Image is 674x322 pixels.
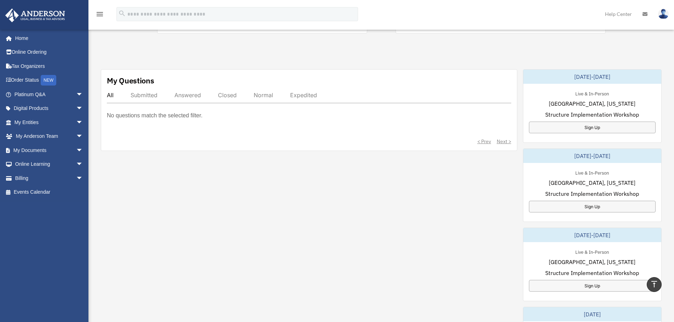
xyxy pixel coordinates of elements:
[76,101,90,116] span: arrow_drop_down
[3,8,67,22] img: Anderson Advisors Platinum Portal
[76,129,90,144] span: arrow_drop_down
[96,10,104,18] i: menu
[523,228,661,242] div: [DATE]-[DATE]
[218,92,237,99] div: Closed
[5,157,94,171] a: Online Learningarrow_drop_down
[5,171,94,185] a: Billingarrow_drop_down
[5,115,94,129] a: My Entitiesarrow_drop_down
[5,59,94,73] a: Tax Organizers
[658,9,669,19] img: User Pic
[545,110,639,119] span: Structure Implementation Workshop
[529,201,656,212] a: Sign Up
[290,92,317,99] div: Expedited
[118,10,126,17] i: search
[5,31,90,45] a: Home
[76,171,90,186] span: arrow_drop_down
[107,111,202,121] p: No questions match the selected filter.
[529,280,656,292] a: Sign Up
[254,92,273,99] div: Normal
[650,280,658,288] i: vertical_align_top
[76,87,90,102] span: arrow_drop_down
[76,143,90,158] span: arrow_drop_down
[5,73,94,88] a: Order StatusNEW
[523,70,661,84] div: [DATE]-[DATE]
[523,307,661,321] div: [DATE]
[523,149,661,163] div: [DATE]-[DATE]
[76,115,90,130] span: arrow_drop_down
[570,169,615,176] div: Live & In-Person
[5,101,94,116] a: Digital Productsarrow_drop_down
[5,185,94,199] a: Events Calendar
[647,277,662,292] a: vertical_align_top
[545,189,639,198] span: Structure Implementation Workshop
[545,269,639,277] span: Structure Implementation Workshop
[570,89,615,97] div: Live & In-Person
[5,143,94,157] a: My Documentsarrow_drop_down
[107,92,114,99] div: All
[96,12,104,18] a: menu
[529,122,656,133] a: Sign Up
[549,258,635,266] span: [GEOGRAPHIC_DATA], [US_STATE]
[549,99,635,108] span: [GEOGRAPHIC_DATA], [US_STATE]
[5,45,94,59] a: Online Ordering
[76,157,90,172] span: arrow_drop_down
[570,248,615,255] div: Live & In-Person
[5,87,94,101] a: Platinum Q&Aarrow_drop_down
[549,178,635,187] span: [GEOGRAPHIC_DATA], [US_STATE]
[5,129,94,144] a: My Anderson Teamarrow_drop_down
[41,75,56,86] div: NEW
[107,75,154,86] div: My Questions
[174,92,201,99] div: Answered
[131,92,157,99] div: Submitted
